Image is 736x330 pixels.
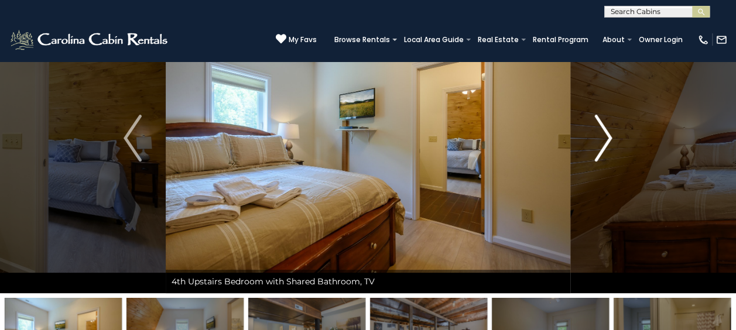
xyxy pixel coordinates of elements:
a: Owner Login [633,32,689,48]
a: Browse Rentals [328,32,396,48]
img: phone-regular-white.png [697,34,709,46]
div: 4th Upstairs Bedroom with Shared Bathroom, TV [166,270,570,293]
img: mail-regular-white.png [716,34,727,46]
img: arrow [594,115,612,161]
img: White-1-2.png [9,28,171,51]
a: Real Estate [472,32,525,48]
span: My Favs [289,35,317,45]
a: Local Area Guide [398,32,470,48]
a: Rental Program [527,32,594,48]
img: arrow [124,115,141,161]
a: About [597,32,631,48]
a: My Favs [276,33,317,46]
